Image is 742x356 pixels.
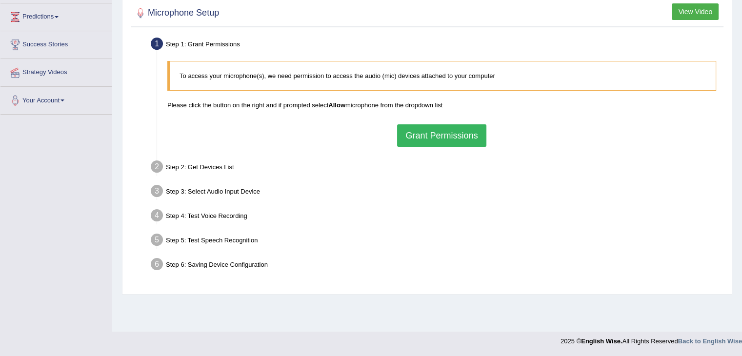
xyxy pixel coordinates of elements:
a: Predictions [0,3,112,28]
div: Step 5: Test Speech Recognition [146,231,727,252]
p: To access your microphone(s), we need permission to access the audio (mic) devices attached to yo... [180,71,706,80]
a: Strategy Videos [0,59,112,83]
h2: Microphone Setup [133,6,219,20]
div: Step 3: Select Audio Input Device [146,182,727,203]
button: View Video [672,3,719,20]
button: Grant Permissions [397,124,486,147]
p: Please click the button on the right and if prompted select microphone from the dropdown list [167,100,716,110]
div: Step 2: Get Devices List [146,158,727,179]
a: Success Stories [0,31,112,56]
a: Back to English Wise [678,337,742,345]
div: Step 6: Saving Device Configuration [146,255,727,277]
div: Step 1: Grant Permissions [146,35,727,56]
b: Allow [328,101,345,109]
div: Step 4: Test Voice Recording [146,206,727,228]
a: Your Account [0,87,112,111]
strong: English Wise. [581,337,622,345]
div: 2025 © All Rights Reserved [561,332,742,346]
